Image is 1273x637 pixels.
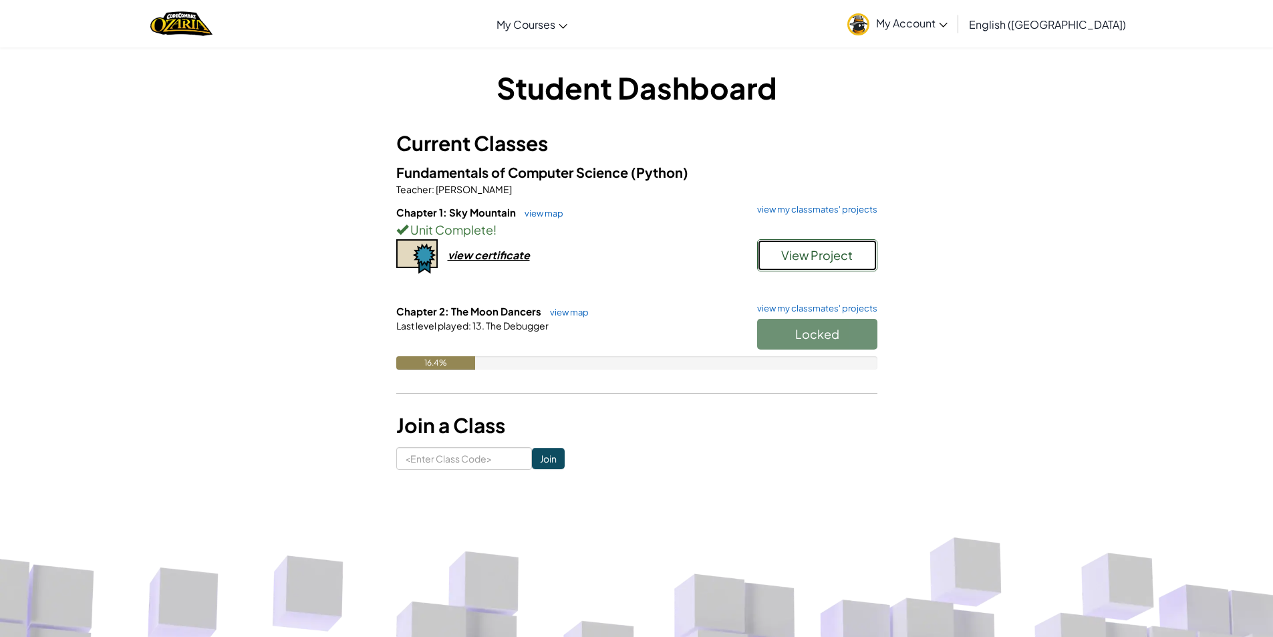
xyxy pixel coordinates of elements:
span: Chapter 2: The Moon Dancers [396,305,543,317]
a: view certificate [396,248,530,262]
span: : [432,183,434,195]
a: view map [518,208,563,219]
span: My Courses [497,17,555,31]
span: Unit Complete [408,222,493,237]
span: Teacher [396,183,432,195]
button: View Project [757,239,877,271]
a: My Account [841,3,954,45]
a: English ([GEOGRAPHIC_DATA]) [962,6,1133,42]
span: Chapter 1: Sky Mountain [396,206,518,219]
img: Home [150,10,213,37]
img: certificate-icon.png [396,239,438,274]
span: 13. [471,320,484,332]
input: Join [532,448,565,469]
span: Fundamentals of Computer Science [396,164,631,180]
span: English ([GEOGRAPHIC_DATA]) [969,17,1126,31]
div: 16.4% [396,356,475,370]
h3: Current Classes [396,128,877,158]
span: Last level played [396,320,468,332]
a: My Courses [490,6,574,42]
span: (Python) [631,164,688,180]
span: The Debugger [484,320,549,332]
span: ! [493,222,497,237]
a: view my classmates' projects [750,304,877,313]
a: Ozaria by CodeCombat logo [150,10,213,37]
span: My Account [876,16,948,30]
h1: Student Dashboard [396,67,877,108]
a: view map [543,307,589,317]
img: avatar [847,13,869,35]
span: View Project [781,247,853,263]
div: view certificate [448,248,530,262]
a: view my classmates' projects [750,205,877,214]
span: : [468,320,471,332]
input: <Enter Class Code> [396,447,532,470]
span: [PERSON_NAME] [434,183,512,195]
h3: Join a Class [396,410,877,440]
